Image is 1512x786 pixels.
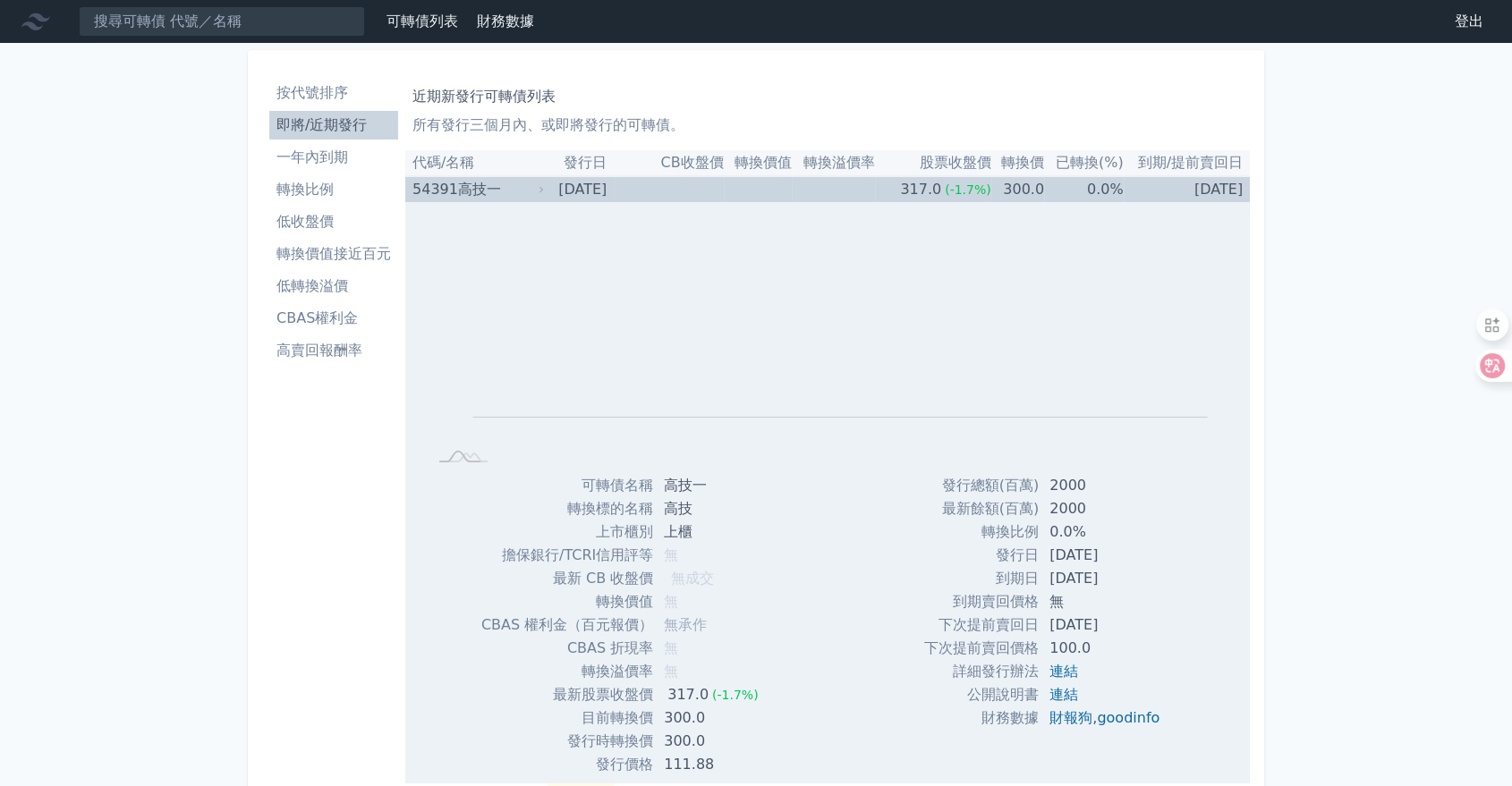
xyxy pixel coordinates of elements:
span: 無 [664,546,678,563]
td: 發行時轉換價 [481,730,653,753]
span: (-1.7%) [945,182,991,197]
input: 搜尋可轉債 代號／名稱 [79,6,365,37]
td: 發行總額(百萬) [924,474,1039,497]
span: 無 [664,593,678,610]
span: 無承作 [664,616,707,633]
th: 發行日 [548,150,614,176]
td: 上櫃 [653,520,772,544]
a: 低轉換溢價 [269,272,398,300]
td: 最新股票收盤價 [481,683,653,706]
td: 轉換溢價率 [481,660,653,683]
li: 即將/近期發行 [269,114,398,136]
td: 無 [1039,590,1174,613]
td: 高技一 [653,474,772,497]
a: 財務數據 [477,13,534,30]
span: 無 [861,181,875,198]
span: 無成交 [671,570,714,587]
th: 股票收盤價 [875,150,990,176]
a: 財報狗 [1049,709,1092,726]
li: 一年內到期 [269,147,398,168]
td: 到期賣回價格 [924,590,1039,613]
td: 轉換標的名稱 [481,497,653,520]
th: 轉換溢價率 [792,150,875,176]
th: 代碼/名稱 [405,150,548,176]
li: 轉換比例 [269,179,398,200]
a: 一年內到期 [269,143,398,172]
a: 連結 [1049,663,1078,680]
td: CBAS 折現率 [481,637,653,660]
td: 300.0 [653,730,772,753]
a: CBAS權利金 [269,304,398,333]
td: 下次提前賣回價格 [924,637,1039,660]
td: 轉換價值 [481,590,653,613]
li: 低轉換溢價 [269,275,398,297]
td: 0.0% [1039,520,1174,544]
td: 111.88 [653,753,772,776]
span: (-1.7%) [712,688,759,702]
li: CBAS權利金 [269,308,398,329]
span: 無 [664,663,678,680]
td: 最新餘額(百萬) [924,497,1039,520]
td: 0.0% [1044,176,1124,202]
td: CBAS 權利金（百元報價） [481,613,653,637]
g: Chart [456,229,1208,443]
td: 高技 [653,497,772,520]
td: 2000 [1039,497,1174,520]
a: 轉換比例 [269,175,398,204]
td: [DATE] [1039,544,1174,567]
td: , [1039,706,1174,730]
td: [DATE] [548,176,614,202]
td: 100.0 [1039,637,1174,660]
th: 轉換價值 [724,150,792,176]
a: 連結 [1049,686,1078,703]
div: 54391 [412,177,454,202]
td: 可轉債名稱 [481,474,653,497]
div: 高技一 [458,177,540,202]
div: 317.0 [664,683,712,706]
td: 300.0 [653,706,772,730]
td: [DATE] [1039,613,1174,637]
div: 317.0 [896,177,945,202]
td: 擔保銀行/TCRI信用評等 [481,544,653,567]
td: 發行日 [924,544,1039,567]
a: 轉換價值接近百元 [269,240,398,268]
td: 轉換比例 [924,520,1039,544]
li: 按代號排序 [269,82,398,104]
li: 轉換價值接近百元 [269,243,398,265]
th: 轉換價 [991,150,1044,176]
td: [DATE] [1039,567,1174,590]
a: goodinfo [1097,709,1159,726]
h1: 近期新發行可轉債列表 [412,86,1243,107]
a: 按代號排序 [269,79,398,107]
p: 所有發行三個月內、或即將發行的可轉債。 [412,114,1243,136]
td: [DATE] [1124,176,1250,202]
th: CB收盤價 [614,150,723,176]
li: 低收盤價 [269,211,398,232]
span: 無 [664,639,678,656]
a: 即將/近期發行 [269,111,398,139]
td: 目前轉換價 [481,706,653,730]
a: 可轉債列表 [386,13,458,30]
td: 公開說明書 [924,683,1039,706]
li: 高賣回報酬率 [269,340,398,361]
th: 已轉換(%) [1044,150,1124,176]
td: 到期日 [924,567,1039,590]
td: 下次提前賣回日 [924,613,1039,637]
th: 到期/提前賣回日 [1124,150,1250,176]
a: 登出 [1440,7,1498,36]
td: 2000 [1039,474,1174,497]
a: 高賣回報酬率 [269,336,398,365]
td: 300.0 [991,176,1044,202]
span: 無 [777,181,792,198]
td: 財務數據 [924,706,1039,730]
span: 無成交 [681,181,724,198]
td: 發行價格 [481,753,653,776]
td: 詳細發行辦法 [924,660,1039,683]
td: 上市櫃別 [481,520,653,544]
td: 最新 CB 收盤價 [481,567,653,590]
a: 低收盤價 [269,207,398,236]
